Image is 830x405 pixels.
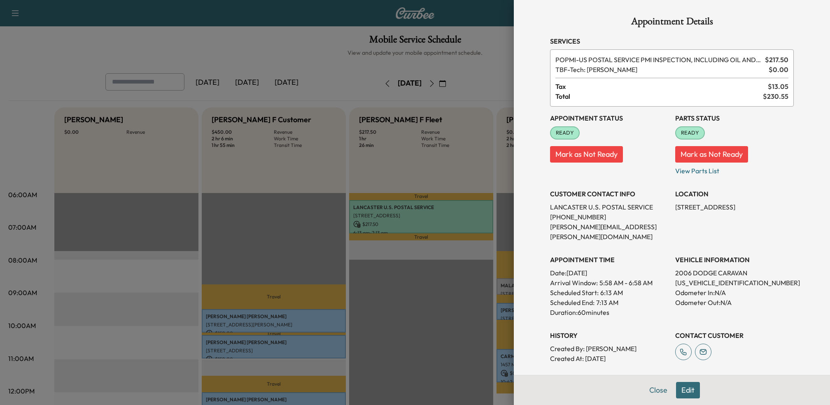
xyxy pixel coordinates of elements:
[550,307,669,317] p: Duration: 60 minutes
[599,278,653,288] span: 5:58 AM - 6:58 AM
[675,113,794,123] h3: Parts Status
[550,331,669,340] h3: History
[550,344,669,354] p: Created By : [PERSON_NAME]
[675,163,794,176] p: View Parts List
[675,288,794,298] p: Odometer In: N/A
[676,382,700,398] button: Edit
[555,81,768,91] span: Tax
[550,202,669,212] p: LANCASTER U.S. POSTAL SERVICE
[675,278,794,288] p: [US_VEHICLE_IDENTIFICATION_NUMBER]
[555,65,765,74] span: Tech: Bridgett F
[550,36,794,46] h3: Services
[550,354,669,363] p: Created At : [DATE]
[550,298,595,307] p: Scheduled End:
[675,268,794,278] p: 2006 DODGE CARAVAN
[550,288,599,298] p: Scheduled Start:
[550,113,669,123] h3: Appointment Status
[550,278,669,288] p: Arrival Window:
[551,129,579,137] span: READY
[555,91,763,101] span: Total
[675,202,794,212] p: [STREET_ADDRESS]
[675,298,794,307] p: Odometer Out: N/A
[550,212,669,222] p: [PHONE_NUMBER]
[550,146,623,163] button: Mark as Not Ready
[765,55,788,65] span: $ 217.50
[675,189,794,199] h3: LOCATION
[769,65,788,74] span: $ 0.00
[675,146,748,163] button: Mark as Not Ready
[675,255,794,265] h3: VEHICLE INFORMATION
[596,298,618,307] p: 7:13 AM
[550,189,669,199] h3: CUSTOMER CONTACT INFO
[763,91,788,101] span: $ 230.55
[768,81,788,91] span: $ 13.05
[600,288,623,298] p: 6:13 AM
[550,255,669,265] h3: APPOINTMENT TIME
[644,382,673,398] button: Close
[550,222,669,242] p: [PERSON_NAME][EMAIL_ADDRESS][PERSON_NAME][DOMAIN_NAME]
[675,331,794,340] h3: CONTACT CUSTOMER
[555,55,762,65] span: US POSTAL SERVICE PMI INSPECTION, INCLUDING OIL AND FILTER CHANGE
[676,129,704,137] span: READY
[550,16,794,30] h1: Appointment Details
[550,268,669,278] p: Date: [DATE]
